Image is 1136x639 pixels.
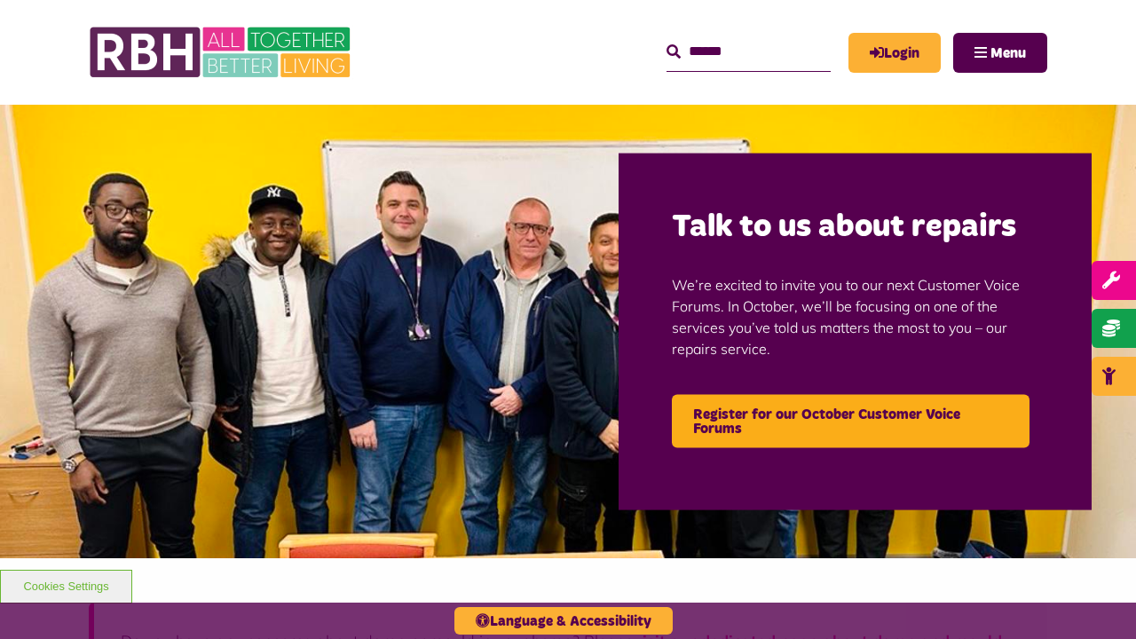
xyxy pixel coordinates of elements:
p: We’re excited to invite you to our next Customer Voice Forums. In October, we’ll be focusing on o... [672,248,1038,386]
button: Navigation [953,33,1047,73]
h2: Talk to us about repairs [672,206,1038,248]
a: Register for our October Customer Voice Forums [672,395,1029,448]
iframe: Netcall Web Assistant for live chat [1056,559,1136,639]
a: MyRBH [848,33,941,73]
img: RBH [89,18,355,87]
span: Menu [990,46,1026,60]
button: Language & Accessibility [454,607,673,635]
